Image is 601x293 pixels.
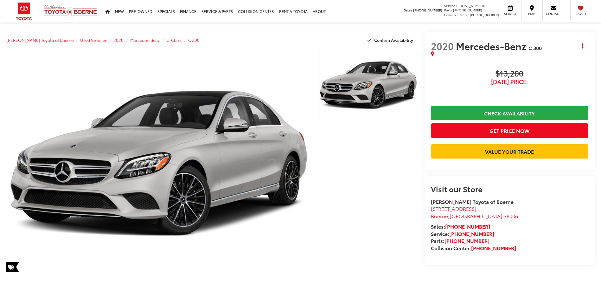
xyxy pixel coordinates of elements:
span: Service [444,3,455,8]
span: dropdown dots [582,43,583,49]
span: Collision Center [444,12,469,17]
span: Map [525,11,539,16]
span: Mercedes-Benz [456,39,528,53]
a: [PHONE_NUMBER] [444,237,489,244]
a: Expand Photo 0 [6,48,311,279]
span: [STREET_ADDRESS] [431,205,476,212]
span: Parts [444,8,452,12]
a: [STREET_ADDRESS] Boerne,[GEOGRAPHIC_DATA] 78006 [431,205,518,219]
span: [PHONE_NUMBER] [413,8,442,12]
a: [PERSON_NAME] Toyota of Boerne [6,37,74,43]
a: Check Availability [431,106,588,120]
span: [PHONE_NUMBER] [453,8,482,12]
a: [PHONE_NUMBER] [471,244,516,251]
a: C-Class [166,37,182,43]
span: C 300 [528,44,542,51]
strong: Sales: [431,223,490,230]
a: Expand Photo 1 [318,48,418,123]
strong: Service: [431,230,494,237]
strong: [PERSON_NAME] Toyota of Boerne [431,198,514,205]
a: [PHONE_NUMBER] [445,223,490,230]
span: Saved [574,11,588,16]
span: Service [503,11,517,16]
a: C 300 [188,37,200,43]
span: [PHONE_NUMBER] [456,3,485,8]
button: Confirm Availability [364,35,418,46]
span: [DATE] Price: [431,79,588,85]
button: Actions [577,40,588,51]
img: Vic Vaughan Toyota of Boerne [44,5,98,18]
a: Mercedes-Benz [130,37,160,43]
span: Contact [546,11,561,16]
span: 78006 [504,212,518,219]
img: 2020 Mercedes-Benz C-Class C 300 [3,47,315,280]
span: Sales [404,8,412,12]
a: Used Vehicles [80,37,107,43]
img: 2020 Mercedes-Benz C-Class C 300 [317,47,419,123]
span: 2020 [431,39,454,53]
a: Value Your Trade [431,144,588,159]
a: [PHONE_NUMBER] [449,230,494,237]
span: [PHONE_NUMBER] [470,12,499,17]
span: Special [6,262,19,272]
a: 2020 [113,37,124,43]
span: Boerne [431,212,448,219]
span: Confirm Availability [374,37,413,43]
h2: Visit our Store [431,185,588,193]
button: Get Price Now [431,123,588,138]
span: , [431,212,518,219]
strong: Collision Center: [431,244,516,251]
span: [GEOGRAPHIC_DATA] [450,212,502,219]
strong: Parts: [431,237,489,244]
span: $13,200 [431,69,588,79]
